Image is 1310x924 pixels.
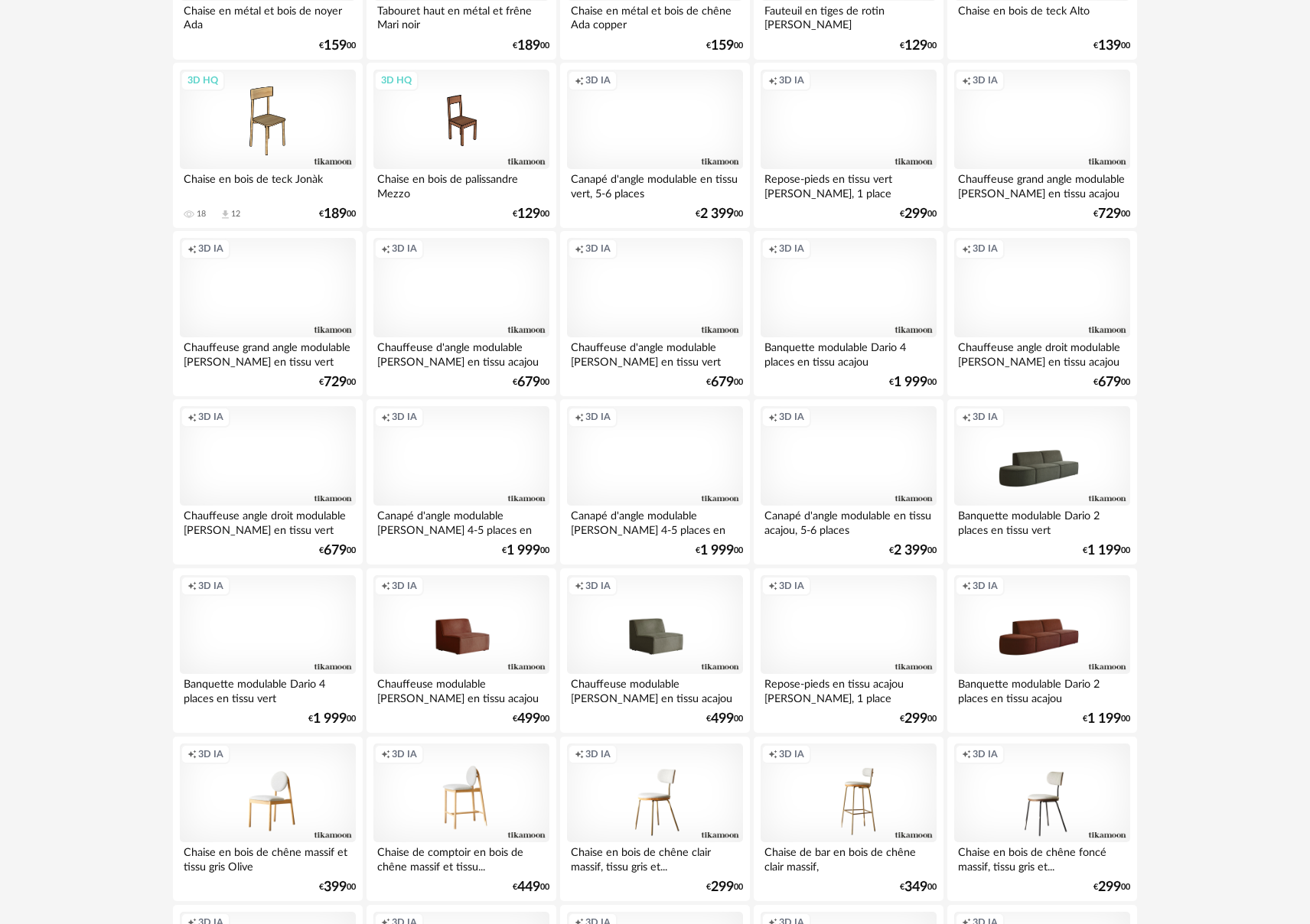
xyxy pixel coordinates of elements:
span: 399 [324,882,347,893]
span: Creation icon [768,580,777,592]
div: Chaise en bois de chêne foncé massif, tissu gris et... [954,842,1130,873]
span: 159 [324,41,347,51]
div: Chaise en métal et bois de noyer Ada [180,1,356,31]
div: Repose-pieds en tissu acajou [PERSON_NAME], 1 place [761,674,937,704]
span: 349 [904,882,927,893]
span: 3D IA [392,748,417,760]
span: Creation icon [575,748,584,760]
div: Chauffeuse grand angle modulable [PERSON_NAME] en tissu acajou [954,169,1130,200]
span: 159 [711,41,734,51]
div: Canapé d'angle modulable [PERSON_NAME] 4-5 places en tissu vert [567,506,743,536]
span: 679 [324,545,347,556]
span: 2 399 [700,209,734,220]
span: 3D IA [198,242,223,255]
div: Banquette modulable Dario 2 places en tissu acajou [954,674,1130,704]
a: Creation icon 3D IA Repose-pieds en tissu vert [PERSON_NAME], 1 place €29900 [754,63,943,228]
div: € 00 [1093,882,1130,893]
div: € 00 [1083,714,1130,724]
div: Repose-pieds en tissu vert [PERSON_NAME], 1 place [761,169,937,200]
span: 3D IA [585,74,611,86]
a: Creation icon 3D IA Canapé d'angle modulable [PERSON_NAME] 4-5 places en tissu... €1 99900 [367,399,556,564]
div: € 00 [502,545,549,556]
div: € 00 [900,209,937,220]
div: Canapé d'angle modulable [PERSON_NAME] 4-5 places en tissu... [373,506,549,536]
div: Chaise en bois de palissandre Mezzo [373,169,549,200]
div: € 00 [319,209,356,220]
span: 3D IA [198,411,223,423]
span: 189 [324,209,347,220]
a: Creation icon 3D IA Banquette modulable Dario 2 places en tissu acajou €1 19900 [947,568,1137,734]
div: € 00 [900,714,937,724]
div: € 00 [696,545,743,556]
span: 3D IA [973,580,998,592]
div: € 00 [706,882,743,893]
a: Creation icon 3D IA Chauffeuse grand angle modulable [PERSON_NAME] en tissu acajou €72900 [947,63,1137,228]
div: € 00 [706,41,743,51]
div: Chaise de comptoir en bois de chêne massif et tissu... [373,842,549,873]
div: Chaise de bar en bois de chêne clair massif, [GEOGRAPHIC_DATA]... [761,842,937,873]
div: 3D HQ [374,70,419,90]
span: 299 [904,209,927,220]
span: 3D IA [779,242,804,255]
span: Creation icon [381,580,390,592]
span: Creation icon [962,242,971,255]
a: Creation icon 3D IA Chaise en bois de chêne massif et tissu gris Olive €39900 [173,737,363,902]
a: Creation icon 3D IA Chauffeuse d'angle modulable [PERSON_NAME] en tissu acajou €67900 [367,231,556,396]
div: Chaise en bois de chêne clair massif, tissu gris et... [567,842,743,873]
span: Creation icon [187,411,197,423]
div: 12 [231,209,240,220]
span: 299 [904,714,927,724]
span: Creation icon [768,748,777,760]
span: Creation icon [768,74,777,86]
a: Creation icon 3D IA Canapé d'angle modulable en tissu acajou, 5-6 places €2 39900 [754,399,943,564]
span: 3D IA [392,242,417,255]
div: € 00 [889,377,937,388]
span: Creation icon [187,748,197,760]
div: € 00 [900,41,937,51]
a: Creation icon 3D IA Banquette modulable Dario 4 places en tissu vert €1 99900 [173,568,363,734]
span: Creation icon [381,242,390,255]
div: € 00 [889,545,937,556]
span: 499 [517,714,540,724]
span: Creation icon [962,580,971,592]
div: € 00 [319,377,356,388]
a: Creation icon 3D IA Chaise en bois de chêne foncé massif, tissu gris et... €29900 [947,737,1137,902]
span: Creation icon [187,242,197,255]
span: 299 [1098,882,1121,893]
div: € 00 [319,41,356,51]
div: Banquette modulable Dario 4 places en tissu vert [180,674,356,704]
span: 3D IA [779,580,804,592]
div: Chaise en bois de chêne massif et tissu gris Olive [180,842,356,873]
a: Creation icon 3D IA Repose-pieds en tissu acajou [PERSON_NAME], 1 place €29900 [754,568,943,734]
div: Chaise en métal et bois de chêne Ada copper [567,1,743,31]
a: Creation icon 3D IA Canapé d'angle modulable en tissu vert, 5-6 places €2 39900 [560,63,750,228]
a: Creation icon 3D IA Chauffeuse angle droit modulable [PERSON_NAME] en tissu acajou €67900 [947,231,1137,396]
div: Chauffeuse grand angle modulable [PERSON_NAME] en tissu vert [180,337,356,368]
span: Creation icon [575,580,584,592]
span: 3D IA [779,74,804,86]
a: Creation icon 3D IA Chaise de comptoir en bois de chêne massif et tissu... €44900 [367,737,556,902]
span: 3D IA [779,411,804,423]
span: 679 [517,377,540,388]
span: Creation icon [768,411,777,423]
span: 189 [517,41,540,51]
span: 299 [711,882,734,893]
div: Tabouret haut en métal et frêne Mari noir [373,1,549,31]
div: € 00 [1083,545,1130,556]
span: 3D IA [198,580,223,592]
div: Canapé d'angle modulable en tissu vert, 5-6 places [567,169,743,200]
div: € 00 [319,545,356,556]
div: Banquette modulable Dario 4 places en tissu acajou [761,337,937,368]
span: Creation icon [962,74,971,86]
div: € 00 [513,41,549,51]
span: 3D IA [973,242,998,255]
span: Creation icon [187,580,197,592]
span: Creation icon [575,411,584,423]
span: 3D IA [585,411,611,423]
span: 679 [711,377,734,388]
div: € 00 [1093,41,1130,51]
a: Creation icon 3D IA Chauffeuse grand angle modulable [PERSON_NAME] en tissu vert €72900 [173,231,363,396]
div: € 00 [706,714,743,724]
a: Creation icon 3D IA Banquette modulable Dario 4 places en tissu acajou €1 99900 [754,231,943,396]
span: 3D IA [198,748,223,760]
